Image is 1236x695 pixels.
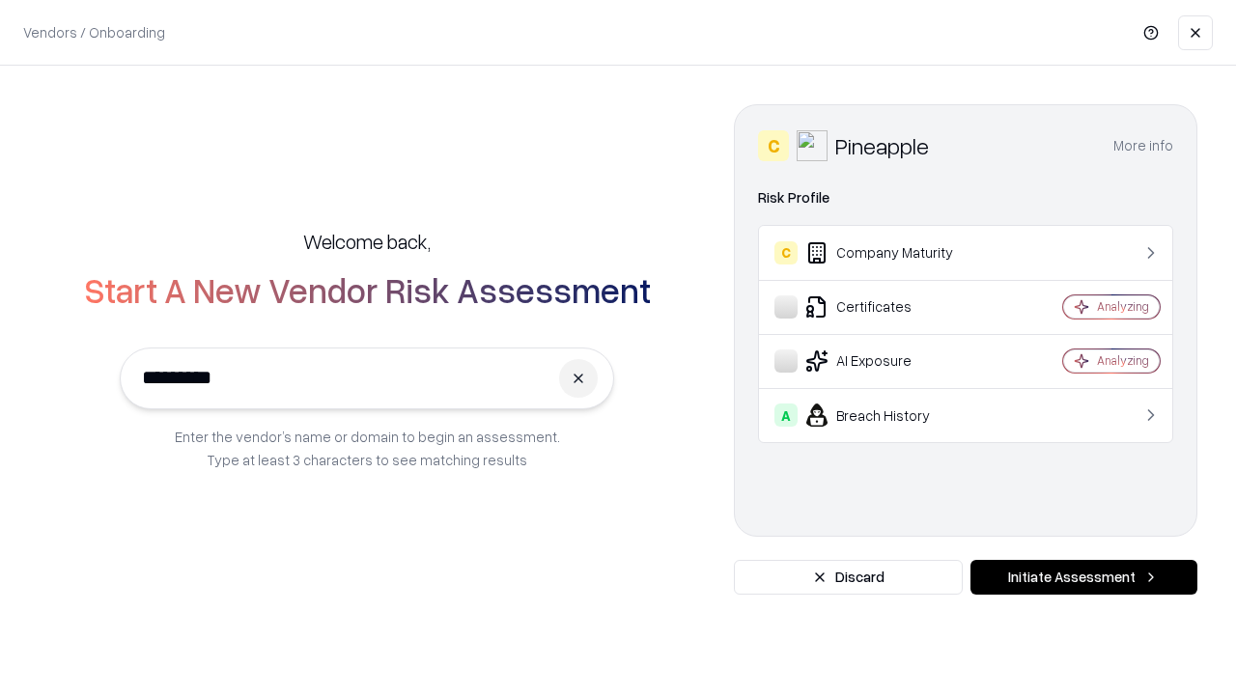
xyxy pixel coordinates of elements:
[774,349,1005,373] div: AI Exposure
[774,295,1005,319] div: Certificates
[774,403,1005,427] div: Breach History
[774,403,798,427] div: A
[758,186,1173,209] div: Risk Profile
[835,130,929,161] div: Pineapple
[734,560,963,595] button: Discard
[84,270,651,309] h2: Start A New Vendor Risk Assessment
[970,560,1197,595] button: Initiate Assessment
[758,130,789,161] div: C
[1097,352,1149,369] div: Analyzing
[1097,298,1149,315] div: Analyzing
[774,241,798,264] div: C
[1113,128,1173,163] button: More info
[303,228,431,255] h5: Welcome back,
[774,241,1005,264] div: Company Maturity
[797,130,828,161] img: Pineapple
[175,425,560,471] p: Enter the vendor’s name or domain to begin an assessment. Type at least 3 characters to see match...
[23,22,165,42] p: Vendors / Onboarding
